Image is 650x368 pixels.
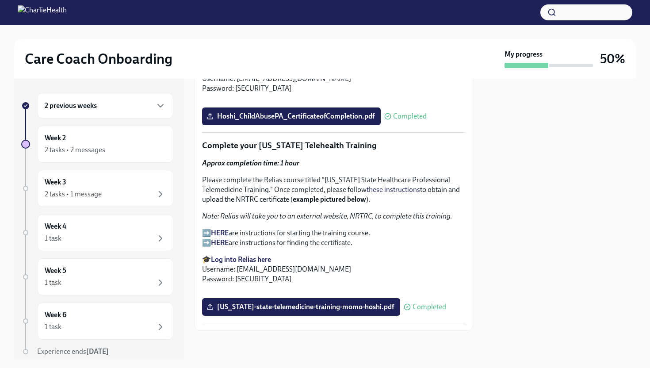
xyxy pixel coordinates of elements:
h6: Week 5 [45,266,66,276]
em: Note: Relias will take you to an external website, NRTRC, to complete this training. [202,212,452,220]
h3: 50% [600,51,625,67]
a: Log into Relias here [211,255,271,264]
a: Week 22 tasks • 2 messages [21,126,173,163]
div: 1 task [45,278,61,287]
h6: Week 3 [45,177,66,187]
a: Week 61 task [21,303,173,340]
a: Week 41 task [21,214,173,251]
div: 1 task [45,234,61,243]
div: 2 tasks • 1 message [45,189,102,199]
label: Hoshi_ChildAbusePA_CertificateofCompletion.pdf [202,107,381,125]
div: 1 task [45,322,61,332]
a: Week 51 task [21,258,173,295]
span: Experience ends [37,347,109,356]
a: these instructions [367,185,420,194]
div: 2 previous weeks [37,93,173,119]
h6: Week 4 [45,222,66,231]
h6: 2 previous weeks [45,101,97,111]
span: Completed [413,303,446,310]
span: [US_STATE]-state-telemedicine-training-momo-hoshi.pdf [208,303,394,311]
p: 🎓 Username: [EMAIL_ADDRESS][DOMAIN_NAME] Password: [SECURITY_DATA] [202,255,466,284]
p: ➡️ are instructions for starting the training course. ➡️ are instructions for finding the certifi... [202,228,466,248]
p: Complete your [US_STATE] Telehealth Training [202,140,466,151]
strong: example pictured below [293,195,366,203]
strong: [DATE] [86,347,109,356]
h6: Week 6 [45,310,66,320]
label: [US_STATE]-state-telemedicine-training-momo-hoshi.pdf [202,298,400,316]
h2: Care Coach Onboarding [25,50,172,68]
span: Completed [393,113,427,120]
div: 2 tasks • 2 messages [45,145,105,155]
a: Week 32 tasks • 1 message [21,170,173,207]
p: Please complete the Relias course titled "[US_STATE] State Healthcare Professional Telemedicine T... [202,175,466,204]
strong: Approx completion time: 1 hour [202,159,299,167]
a: HERE [211,229,229,237]
p: 🎓 Username: [EMAIL_ADDRESS][DOMAIN_NAME] Password: [SECURITY_DATA] [202,64,466,93]
h6: Week 2 [45,133,66,143]
span: Hoshi_ChildAbusePA_CertificateofCompletion.pdf [208,112,375,121]
a: HERE [211,238,229,247]
strong: My progress [505,50,543,59]
img: CharlieHealth [18,5,67,19]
